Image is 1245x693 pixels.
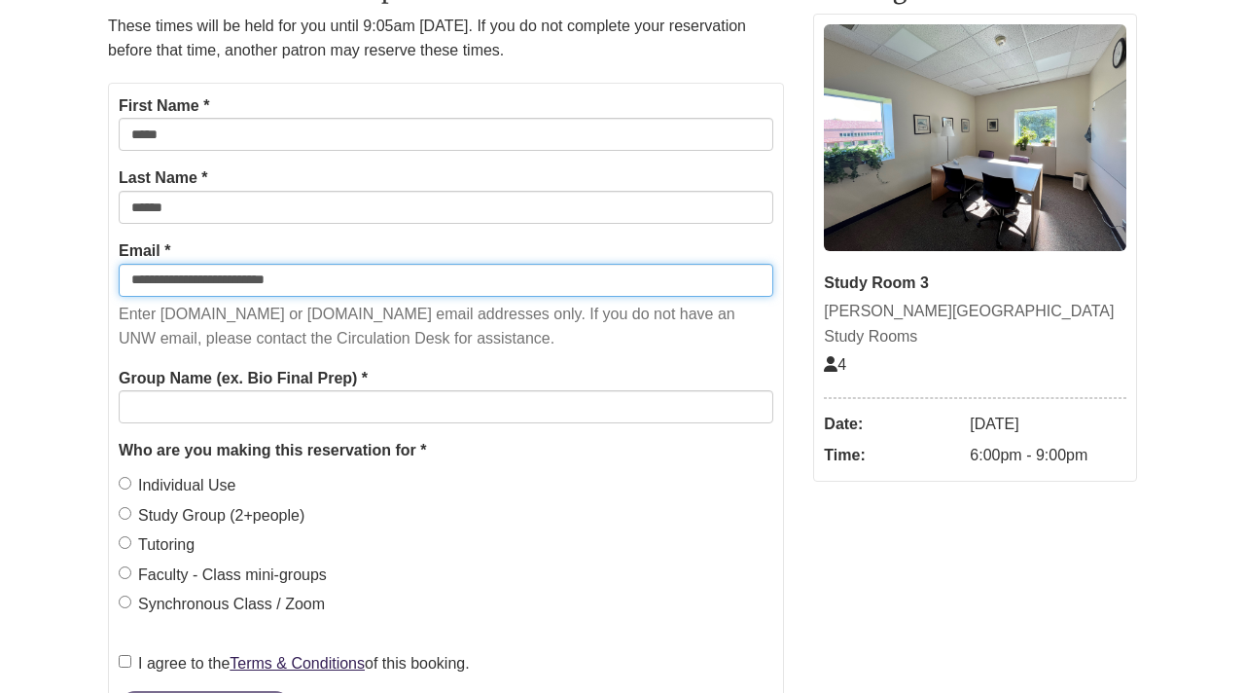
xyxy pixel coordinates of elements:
[970,440,1126,471] dd: 6:00pm - 9:00pm
[824,356,846,373] span: The capacity of this space
[119,238,170,264] label: Email *
[119,507,131,520] input: Study Group (2+people)
[970,409,1126,440] dd: [DATE]
[119,473,236,498] label: Individual Use
[119,563,327,588] label: Faculty - Class mini-groups
[119,165,208,191] label: Last Name *
[119,302,773,351] p: Enter [DOMAIN_NAME] or [DOMAIN_NAME] email addresses only. If you do not have an UNW email, pleas...
[119,438,773,463] legend: Who are you making this reservation for *
[119,655,131,668] input: I agree to theTerms & Conditionsof this booking.
[119,596,131,608] input: Synchronous Class / Zoom
[119,532,195,558] label: Tutoring
[824,299,1126,348] div: [PERSON_NAME][GEOGRAPHIC_DATA] Study Rooms
[824,271,1126,296] div: Study Room 3
[119,477,131,490] input: Individual Use
[119,503,304,529] label: Study Group (2+people)
[119,536,131,549] input: Tutoring
[119,93,209,119] label: First Name *
[119,566,131,579] input: Faculty - Class mini-groups
[824,24,1126,251] img: Study Room 3
[108,14,784,63] p: These times will be held for you until 9:05am [DATE]. If you do not complete your reservation bef...
[119,651,470,676] label: I agree to the of this booking.
[119,366,368,391] label: Group Name (ex. Bio Final Prep) *
[824,440,960,471] dt: Time:
[824,409,960,440] dt: Date:
[119,592,325,617] label: Synchronous Class / Zoom
[230,655,365,672] a: Terms & Conditions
